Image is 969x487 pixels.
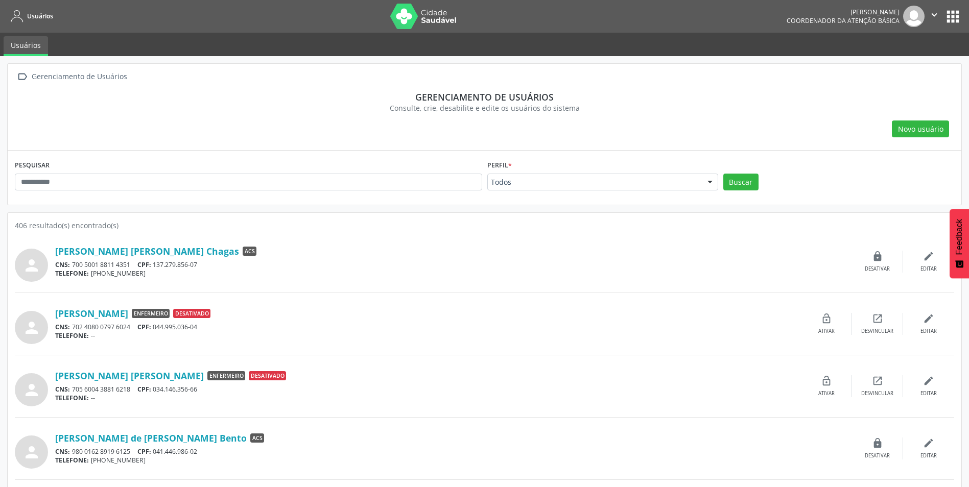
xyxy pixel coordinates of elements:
i: open_in_new [872,375,883,386]
label: Perfil [487,158,512,174]
span: Desativado [173,309,210,318]
span: CNS: [55,447,70,456]
span: ACS [250,433,264,443]
a:  Gerenciamento de Usuários [15,69,129,84]
i: person [22,319,41,337]
div: Desativar [865,452,890,459]
i: edit [923,313,934,324]
span: TELEFONE: [55,456,89,465]
div: [PHONE_NUMBER] [55,456,852,465]
a: Usuários [4,36,48,56]
div: Ativar [818,390,835,397]
div: Gerenciamento de usuários [22,91,947,103]
span: Enfermeiro [132,309,170,318]
div: 700 5001 8811 4351 137.279.856-07 [55,260,852,269]
button: Novo usuário [892,120,949,138]
div: [PERSON_NAME] [787,8,900,16]
span: Coordenador da Atenção Básica [787,16,900,25]
span: Enfermeiro [207,371,245,380]
label: PESQUISAR [15,158,50,174]
i: edit [923,251,934,262]
a: Usuários [7,8,53,25]
span: ACS [243,247,256,256]
button:  [925,6,944,27]
span: CNS: [55,323,70,331]
span: Novo usuário [898,124,943,134]
i: open_in_new [872,313,883,324]
div: Editar [920,452,937,459]
span: CPF: [137,260,151,269]
span: CNS: [55,385,70,394]
div: -- [55,331,801,340]
a: [PERSON_NAME] [PERSON_NAME] [55,370,204,381]
div: Ativar [818,328,835,335]
span: TELEFONE: [55,394,89,402]
div: 406 resultado(s) encontrado(s) [15,220,954,231]
i:  [929,9,940,20]
span: Desativado [249,371,286,380]
a: [PERSON_NAME] [55,308,128,319]
div: Desvincular [861,390,893,397]
i: lock_open [821,313,832,324]
span: CPF: [137,323,151,331]
div: Desativar [865,265,890,273]
div: 980 0162 8919 6125 041.446.986-02 [55,447,852,456]
a: [PERSON_NAME] [PERSON_NAME] Chagas [55,246,239,257]
span: Feedback [955,219,964,255]
span: CPF: [137,447,151,456]
a: [PERSON_NAME] de [PERSON_NAME] Bento [55,432,247,444]
div: Consulte, crie, desabilite e edite os usuários do sistema [22,103,947,113]
div: [PHONE_NUMBER] [55,269,852,278]
i: edit [923,437,934,449]
div: Desvincular [861,328,893,335]
i: lock [872,437,883,449]
span: TELEFONE: [55,331,89,340]
img: img [903,6,925,27]
div: 702 4080 0797 6024 044.995.036-04 [55,323,801,331]
i: person [22,381,41,399]
div: Editar [920,265,937,273]
i: person [22,256,41,275]
div: -- [55,394,801,402]
button: Buscar [723,174,759,191]
button: Feedback - Mostrar pesquisa [950,209,969,278]
div: Editar [920,390,937,397]
span: CPF: [137,385,151,394]
div: Editar [920,328,937,335]
span: Usuários [27,12,53,20]
button: apps [944,8,962,26]
i: edit [923,375,934,386]
span: Todos [491,177,697,187]
span: TELEFONE: [55,269,89,278]
i: lock [872,251,883,262]
div: 705 6004 3881 6218 034.146.356-66 [55,385,801,394]
i: lock_open [821,375,832,386]
span: CNS: [55,260,70,269]
div: Gerenciamento de Usuários [30,69,129,84]
i:  [15,69,30,84]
